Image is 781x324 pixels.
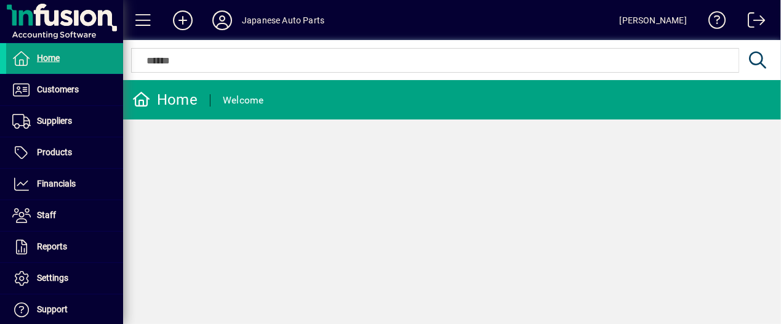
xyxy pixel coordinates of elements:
a: Knowledge Base [699,2,726,43]
button: Profile [202,9,242,31]
a: Financials [6,169,123,200]
span: Home [37,53,60,63]
a: Suppliers [6,106,123,137]
span: Staff [37,210,56,220]
span: Settings [37,273,68,283]
span: Support [37,304,68,314]
span: Suppliers [37,116,72,126]
a: Settings [6,263,123,294]
span: Products [37,147,72,157]
span: Customers [37,84,79,94]
div: Welcome [223,91,264,110]
div: Japanese Auto Parts [242,10,324,30]
div: Home [132,90,198,110]
span: Reports [37,241,67,251]
a: Reports [6,232,123,262]
button: Add [163,9,202,31]
span: Financials [37,179,76,188]
a: Staff [6,200,123,231]
div: [PERSON_NAME] [620,10,687,30]
a: Products [6,137,123,168]
a: Logout [739,2,766,43]
a: Customers [6,75,123,105]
